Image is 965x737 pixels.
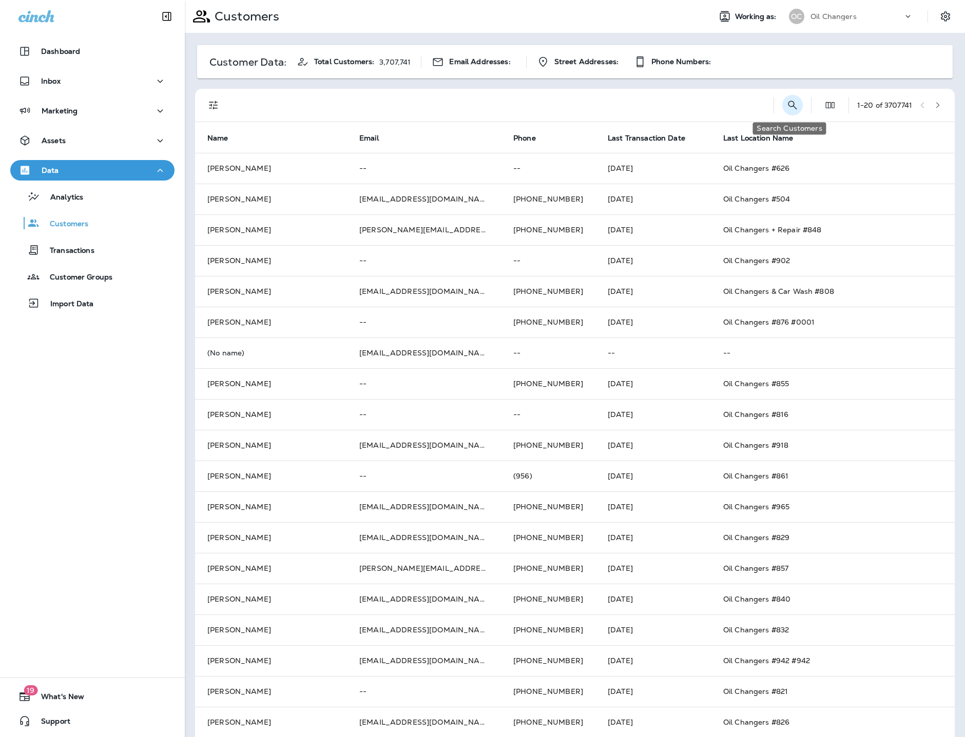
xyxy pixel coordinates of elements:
[608,133,699,143] span: Last Transaction Date
[595,614,711,645] td: [DATE]
[314,57,374,66] span: Total Customers:
[347,337,501,368] td: [EMAIL_ADDRESS][DOMAIN_NAME]
[359,318,489,326] p: --
[10,686,175,707] button: 19What's New
[723,287,834,296] span: Oil Changers & Car Wash #808
[723,718,789,727] span: Oil Changers #826
[41,47,80,55] p: Dashboard
[501,214,595,245] td: [PHONE_NUMBER]
[209,58,286,66] p: Customer Data:
[501,368,595,399] td: [PHONE_NUMBER]
[936,7,955,26] button: Settings
[359,380,489,388] p: --
[42,166,59,174] p: Data
[347,214,501,245] td: [PERSON_NAME][EMAIL_ADDRESS][PERSON_NAME][DOMAIN_NAME]
[10,711,175,731] button: Support
[40,246,94,256] p: Transactions
[31,717,70,729] span: Support
[752,122,826,134] div: Search Customers
[723,441,788,450] span: Oil Changers #918
[347,184,501,214] td: [EMAIL_ADDRESS][DOMAIN_NAME]
[723,317,815,327] span: Oil Changers #876 #0001
[195,214,347,245] td: [PERSON_NAME]
[195,153,347,184] td: [PERSON_NAME]
[501,307,595,337] td: [PHONE_NUMBER]
[820,95,840,115] button: Edit Fields
[723,164,789,173] span: Oil Changers #626
[347,491,501,522] td: [EMAIL_ADDRESS][DOMAIN_NAME]
[501,461,595,491] td: (956)
[723,656,810,665] span: Oil Changers #942 #942
[207,349,335,357] p: (No name)
[782,95,803,115] button: Search Customers
[723,564,788,573] span: Oil Changers #857
[735,12,779,21] span: Working as:
[501,553,595,584] td: [PHONE_NUMBER]
[595,245,711,276] td: [DATE]
[347,645,501,676] td: [EMAIL_ADDRESS][DOMAIN_NAME]
[41,77,61,85] p: Inbox
[595,430,711,461] td: [DATE]
[810,12,857,21] p: Oil Changers
[501,522,595,553] td: [PHONE_NUMBER]
[513,349,583,357] p: --
[449,57,510,66] span: Email Addresses:
[347,276,501,307] td: [EMAIL_ADDRESS][DOMAIN_NAME]
[31,692,84,705] span: What's New
[501,676,595,707] td: [PHONE_NUMBER]
[347,614,501,645] td: [EMAIL_ADDRESS][DOMAIN_NAME]
[10,292,175,314] button: Import Data
[723,410,788,419] span: Oil Changers #816
[10,160,175,181] button: Data
[723,502,789,511] span: Oil Changers #965
[554,57,619,66] span: Street Addresses:
[501,614,595,645] td: [PHONE_NUMBER]
[42,107,78,115] p: Marketing
[195,461,347,491] td: [PERSON_NAME]
[513,133,549,143] span: Phone
[595,214,711,245] td: [DATE]
[789,9,804,24] div: OC
[195,368,347,399] td: [PERSON_NAME]
[501,276,595,307] td: [PHONE_NUMBER]
[152,6,181,27] button: Collapse Sidebar
[40,220,88,229] p: Customers
[723,349,942,357] p: --
[595,645,711,676] td: [DATE]
[203,95,224,115] button: Filters
[195,307,347,337] td: [PERSON_NAME]
[595,461,711,491] td: [DATE]
[651,57,711,66] span: Phone Numbers:
[40,193,83,203] p: Analytics
[723,471,788,481] span: Oil Changers #861
[595,553,711,584] td: [DATE]
[195,553,347,584] td: [PERSON_NAME]
[347,553,501,584] td: [PERSON_NAME][EMAIL_ADDRESS][DOMAIN_NAME]
[24,685,37,695] span: 19
[595,153,711,184] td: [DATE]
[723,687,788,696] span: Oil Changers #821
[359,164,489,172] p: --
[723,225,822,234] span: Oil Changers + Repair #848
[195,645,347,676] td: [PERSON_NAME]
[195,584,347,614] td: [PERSON_NAME]
[10,130,175,151] button: Assets
[595,184,711,214] td: [DATE]
[347,584,501,614] td: [EMAIL_ADDRESS][DOMAIN_NAME]
[723,134,794,143] span: Last Location Name
[595,584,711,614] td: [DATE]
[195,676,347,707] td: [PERSON_NAME]
[513,134,536,143] span: Phone
[595,676,711,707] td: [DATE]
[207,133,242,143] span: Name
[501,645,595,676] td: [PHONE_NUMBER]
[10,212,175,234] button: Customers
[501,184,595,214] td: [PHONE_NUMBER]
[347,430,501,461] td: [EMAIL_ADDRESS][DOMAIN_NAME]
[595,307,711,337] td: [DATE]
[359,256,489,265] p: --
[723,194,790,204] span: Oil Changers #504
[40,300,94,309] p: Import Data
[10,186,175,207] button: Analytics
[595,399,711,430] td: [DATE]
